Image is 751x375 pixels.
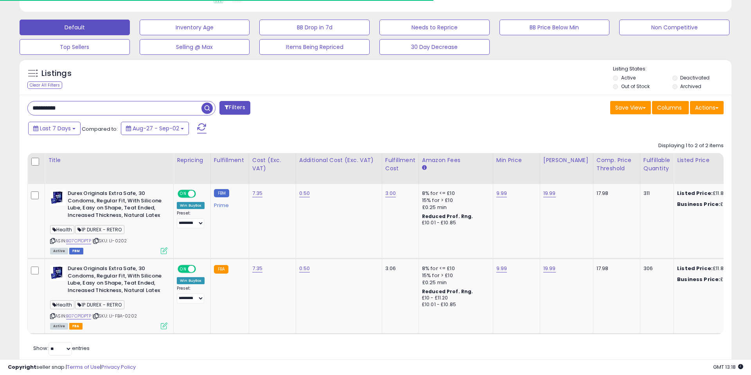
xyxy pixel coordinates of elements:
[677,276,742,283] div: £11.79
[121,122,189,135] button: Aug-27 - Sep-02
[499,20,610,35] button: BB Price Below Min
[677,201,742,208] div: £11.83
[422,213,473,220] b: Reduced Prof. Rng.
[133,124,179,132] span: Aug-27 - Sep-02
[20,39,130,55] button: Top Sellers
[677,200,720,208] b: Business Price:
[33,344,90,352] span: Show: entries
[422,279,487,286] div: £0.25 min
[422,272,487,279] div: 15% for > £10
[619,20,729,35] button: Non Competitive
[496,189,507,197] a: 9.99
[48,156,170,164] div: Title
[20,20,130,35] button: Default
[422,301,487,308] div: £10.01 - £10.85
[422,295,487,301] div: £10 - £11.20
[177,277,205,284] div: Win BuyBox
[422,220,487,226] div: £10.01 - £10.85
[177,156,207,164] div: Repricing
[596,156,637,173] div: Comp. Price Threshold
[252,265,263,272] a: 7.35
[178,266,188,272] span: ON
[496,156,537,164] div: Min Price
[50,225,74,234] span: Health
[195,191,207,197] span: OFF
[68,265,163,296] b: Durex Originals Extra Safe, 30 Condoms, Regular Fit, With Silicone Lube, Easy on Shape, Teat Ende...
[92,238,127,244] span: | SKU: LI-0202
[677,265,713,272] b: Listed Price:
[50,300,74,309] span: Health
[713,363,743,371] span: 2025-09-12 13:18 GMT
[680,83,701,90] label: Archived
[66,313,91,319] a: B07CP1DPTP
[101,363,136,371] a: Privacy Policy
[177,211,205,228] div: Preset:
[50,265,167,328] div: ASIN:
[299,189,310,197] a: 0.50
[422,288,473,295] b: Reduced Prof. Rng.
[50,265,66,281] img: 41NpkBDNIcL._SL40_.jpg
[177,286,205,303] div: Preset:
[40,124,71,132] span: Last 7 Days
[50,190,66,206] img: 41NpkBDNIcL._SL40_.jpg
[677,276,720,283] b: Business Price:
[252,189,263,197] a: 7.35
[214,189,229,197] small: FBM
[680,74,710,81] label: Deactivated
[214,156,246,164] div: Fulfillment
[178,191,188,197] span: ON
[596,190,634,197] div: 17.98
[422,197,487,204] div: 15% for > £10
[82,125,118,133] span: Compared to:
[140,39,250,55] button: Selling @ Max
[677,190,742,197] div: £11.83
[50,323,68,330] span: All listings currently available for purchase on Amazon
[67,363,100,371] a: Terms of Use
[69,248,83,254] span: FBM
[643,156,670,173] div: Fulfillable Quantity
[75,300,124,309] span: 1P DUREX - RETRO
[299,156,379,164] div: Additional Cost (Exc. VAT)
[259,20,370,35] button: BB Drop in 7d
[379,39,490,55] button: 30 Day Decrease
[50,248,68,254] span: All listings currently available for purchase on Amazon
[658,142,724,150] div: Displaying 1 to 2 of 2 items
[422,156,490,164] div: Amazon Fees
[422,265,487,272] div: 8% for <= £10
[299,265,310,272] a: 0.50
[385,156,415,173] div: Fulfillment Cost
[385,189,396,197] a: 3.00
[621,74,636,81] label: Active
[496,265,507,272] a: 9.99
[68,190,163,221] b: Durex Originals Extra Safe, 30 Condoms, Regular Fit, With Silicone Lube, Easy on Shape, Teat Ende...
[422,204,487,211] div: £0.25 min
[8,364,136,371] div: seller snap | |
[422,190,487,197] div: 8% for <= £10
[690,101,724,114] button: Actions
[543,156,590,164] div: [PERSON_NAME]
[195,266,207,272] span: OFF
[596,265,634,272] div: 17.98
[66,238,91,244] a: B07CP1DPTP
[75,225,124,234] span: 1P DUREX - RETRO
[27,81,62,89] div: Clear All Filters
[140,20,250,35] button: Inventory Age
[652,101,689,114] button: Columns
[677,189,713,197] b: Listed Price:
[613,65,731,73] p: Listing States:
[28,122,81,135] button: Last 7 Days
[677,156,745,164] div: Listed Price
[379,20,490,35] button: Needs to Reprice
[385,265,413,272] div: 3.06
[643,265,668,272] div: 306
[41,68,72,79] h5: Listings
[214,265,228,274] small: FBA
[677,265,742,272] div: £11.81
[92,313,137,319] span: | SKU: LI-FBA-0202
[643,190,668,197] div: 311
[657,104,682,112] span: Columns
[69,323,83,330] span: FBA
[8,363,36,371] strong: Copyright
[259,39,370,55] button: Items Being Repriced
[543,265,556,272] a: 19.99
